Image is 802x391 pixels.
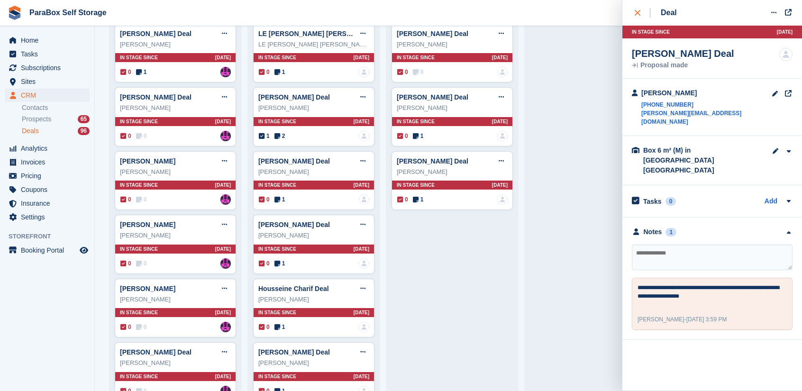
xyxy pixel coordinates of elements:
[21,142,78,155] span: Analytics
[665,197,676,206] div: 0
[120,246,158,253] span: In stage since
[22,103,90,112] a: Contacts
[354,118,369,125] span: [DATE]
[120,373,158,380] span: In stage since
[120,295,231,304] div: [PERSON_NAME]
[354,373,369,380] span: [DATE]
[259,259,270,268] span: 0
[258,295,369,304] div: [PERSON_NAME]
[220,258,231,269] a: Paul Wolfson
[354,54,369,61] span: [DATE]
[120,93,191,101] a: [PERSON_NAME] Deal
[258,157,330,165] a: [PERSON_NAME] Deal
[5,75,90,88] a: menu
[120,68,131,76] span: 0
[78,245,90,256] a: Preview store
[258,167,369,177] div: [PERSON_NAME]
[21,244,78,257] span: Booking Portal
[258,30,398,37] a: LE [PERSON_NAME] [PERSON_NAME] Deal
[21,47,78,61] span: Tasks
[21,183,78,196] span: Coupons
[397,54,435,61] span: In stage since
[665,228,676,236] div: 1
[397,132,408,140] span: 0
[641,100,772,109] a: [PHONE_NUMBER]
[497,67,508,77] a: deal-assignee-blank
[258,54,296,61] span: In stage since
[5,210,90,224] a: menu
[5,34,90,47] a: menu
[5,47,90,61] a: menu
[120,358,231,368] div: [PERSON_NAME]
[220,194,231,205] img: Paul Wolfson
[632,48,734,59] div: [PERSON_NAME] Deal
[8,6,22,20] img: stora-icon-8386f47178a22dfd0bd8f6a31ec36ba5ce8667c1dd55bd0f319d3a0aa187defe.svg
[5,169,90,182] a: menu
[259,195,270,204] span: 0
[220,131,231,141] img: Paul Wolfson
[258,246,296,253] span: In stage since
[497,194,508,205] img: deal-assignee-blank
[397,195,408,204] span: 0
[120,309,158,316] span: In stage since
[21,197,78,210] span: Insurance
[258,182,296,189] span: In stage since
[120,40,231,49] div: [PERSON_NAME]
[397,103,508,113] div: [PERSON_NAME]
[259,68,270,76] span: 0
[258,285,329,292] a: Housseine Charif Deal
[120,103,231,113] div: [PERSON_NAME]
[136,132,147,140] span: 0
[397,118,435,125] span: In stage since
[492,54,508,61] span: [DATE]
[644,227,662,237] div: Notes
[5,89,90,102] a: menu
[258,358,369,368] div: [PERSON_NAME]
[397,40,508,49] div: [PERSON_NAME]
[120,157,175,165] a: [PERSON_NAME]
[359,258,369,269] img: deal-assignee-blank
[258,93,330,101] a: [PERSON_NAME] Deal
[215,373,231,380] span: [DATE]
[136,68,147,76] span: 1
[397,30,468,37] a: [PERSON_NAME] Deal
[397,93,468,101] a: [PERSON_NAME] Deal
[215,309,231,316] span: [DATE]
[492,118,508,125] span: [DATE]
[397,167,508,177] div: [PERSON_NAME]
[21,169,78,182] span: Pricing
[359,194,369,205] a: deal-assignee-blank
[21,75,78,88] span: Sites
[120,323,131,331] span: 0
[220,322,231,332] img: Paul Wolfson
[354,309,369,316] span: [DATE]
[359,322,369,332] a: deal-assignee-blank
[274,195,285,204] span: 1
[641,109,772,126] a: [PERSON_NAME][EMAIL_ADDRESS][DOMAIN_NAME]
[492,182,508,189] span: [DATE]
[136,323,147,331] span: 0
[661,7,677,18] div: Deal
[215,54,231,61] span: [DATE]
[354,182,369,189] span: [DATE]
[497,131,508,141] img: deal-assignee-blank
[259,132,270,140] span: 1
[779,48,793,61] a: deal-assignee-blank
[22,126,90,136] a: Deals 96
[136,195,147,204] span: 0
[258,231,369,240] div: [PERSON_NAME]
[258,118,296,125] span: In stage since
[274,132,285,140] span: 2
[21,210,78,224] span: Settings
[220,67,231,77] a: Paul Wolfson
[136,259,147,268] span: 0
[777,28,793,36] span: [DATE]
[274,68,285,76] span: 1
[215,182,231,189] span: [DATE]
[120,231,231,240] div: [PERSON_NAME]
[5,197,90,210] a: menu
